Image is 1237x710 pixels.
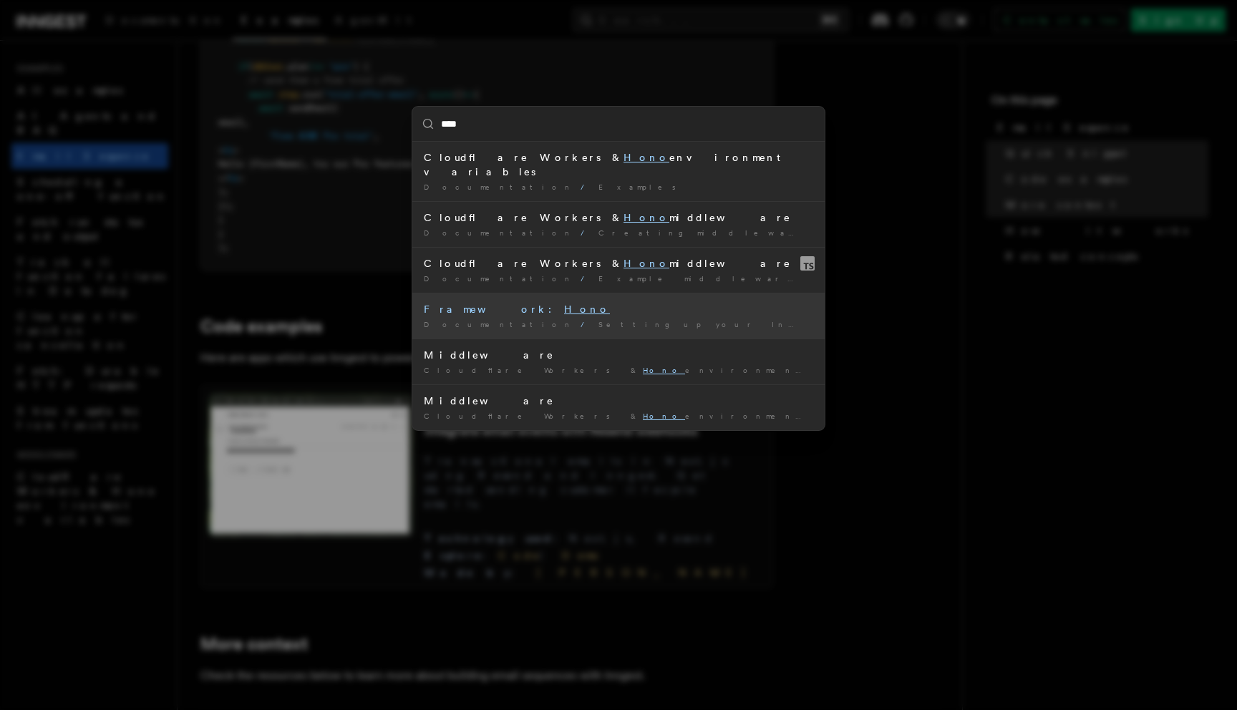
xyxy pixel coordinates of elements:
div: Middleware [424,348,813,362]
div: Cloudflare Workers & environment variables Contact salesSign Up [424,411,813,422]
span: Example middleware v2.0.0+ [598,274,898,283]
span: Documentation [424,228,575,237]
mark: Hono [643,412,685,420]
span: / [581,274,593,283]
mark: Hono [624,152,669,163]
span: / [581,228,593,237]
div: Cloudflare Workers & environment variables Contact salesSign Up [424,365,813,376]
mark: Hono [624,258,669,269]
mark: Hono [624,212,669,223]
span: / [581,320,593,329]
span: Documentation [424,274,575,283]
span: Examples [598,183,684,191]
span: Documentation [424,320,575,329]
mark: Hono [643,366,685,374]
mark: Hono [564,303,610,315]
div: Cloudflare Workers & middleware [424,256,813,271]
span: / [581,183,593,191]
span: Setting up your Inngest app [598,320,878,329]
div: Middleware [424,394,813,408]
span: Documentation [424,183,575,191]
div: Framework: [424,302,813,316]
span: Creating middleware [598,228,815,237]
div: Cloudflare Workers & middleware [424,210,813,225]
div: Cloudflare Workers & environment variables [424,150,813,179]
